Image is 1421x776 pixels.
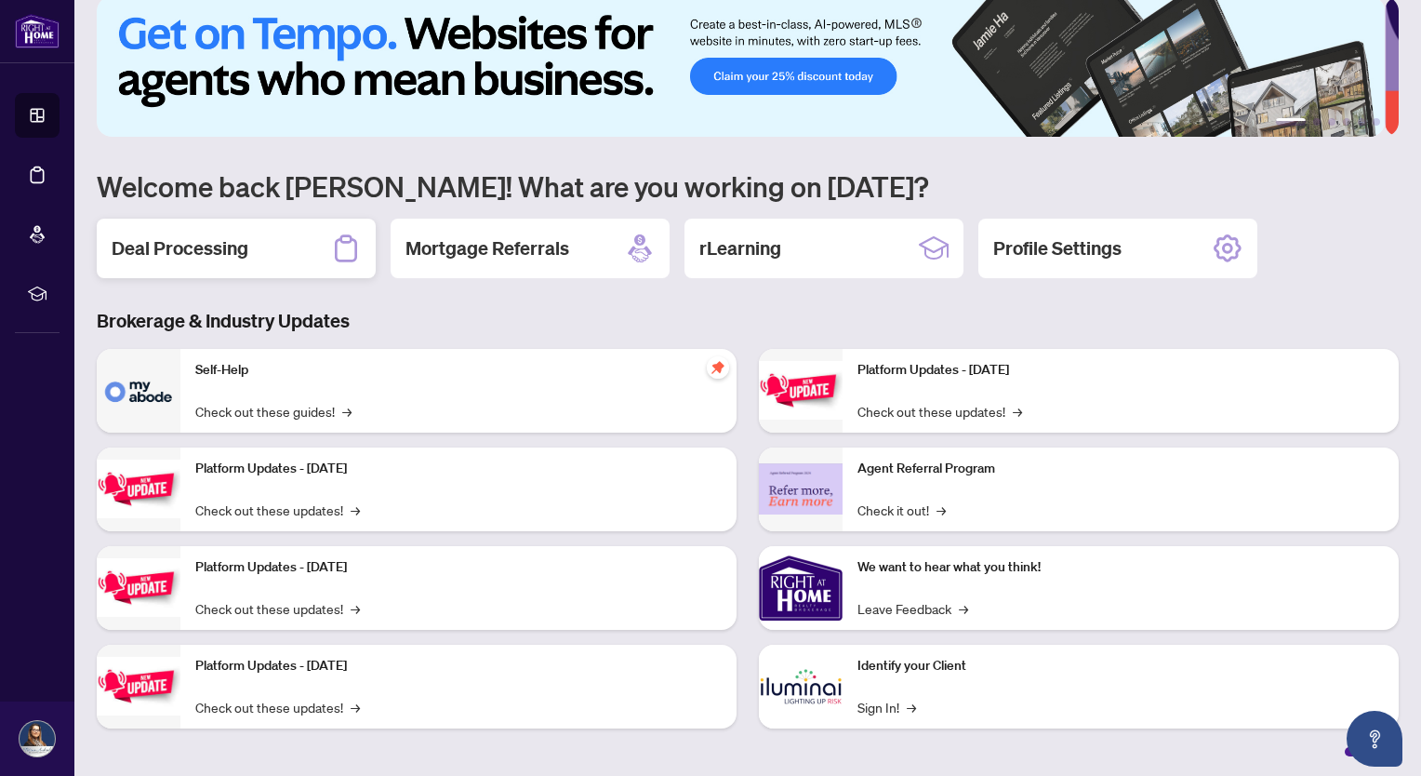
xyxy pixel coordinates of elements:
[97,168,1399,204] h1: Welcome back [PERSON_NAME]! What are you working on [DATE]?
[1343,118,1350,126] button: 4
[195,459,722,479] p: Platform Updates - [DATE]
[195,697,360,717] a: Check out these updates!→
[759,463,843,515] img: Agent Referral Program
[907,697,916,717] span: →
[351,697,360,717] span: →
[857,557,1384,578] p: We want to hear what you think!
[195,401,352,421] a: Check out these guides!→
[857,500,946,520] a: Check it out!→
[351,500,360,520] span: →
[759,645,843,729] img: Identify your Client
[195,656,722,676] p: Platform Updates - [DATE]
[759,546,843,630] img: We want to hear what you think!
[699,235,781,261] h2: rLearning
[97,308,1399,334] h3: Brokerage & Industry Updates
[1358,118,1365,126] button: 5
[97,657,180,716] img: Platform Updates - July 8, 2025
[993,235,1122,261] h2: Profile Settings
[857,656,1384,676] p: Identify your Client
[195,360,722,381] p: Self-Help
[1276,118,1306,126] button: 1
[195,598,360,619] a: Check out these updates!→
[1313,118,1321,126] button: 2
[342,401,352,421] span: →
[405,235,569,261] h2: Mortgage Referrals
[857,360,1384,381] p: Platform Updates - [DATE]
[97,460,180,518] img: Platform Updates - September 16, 2025
[857,598,968,619] a: Leave Feedback→
[97,558,180,617] img: Platform Updates - July 21, 2025
[1013,401,1022,421] span: →
[97,349,180,433] img: Self-Help
[857,459,1384,479] p: Agent Referral Program
[959,598,968,619] span: →
[1347,711,1402,767] button: Open asap
[857,401,1022,421] a: Check out these updates!→
[112,235,248,261] h2: Deal Processing
[1328,118,1335,126] button: 3
[351,598,360,619] span: →
[707,356,729,379] span: pushpin
[15,14,60,48] img: logo
[1373,118,1380,126] button: 6
[195,500,360,520] a: Check out these updates!→
[195,557,722,578] p: Platform Updates - [DATE]
[20,721,55,756] img: Profile Icon
[936,500,946,520] span: →
[857,697,916,717] a: Sign In!→
[759,361,843,420] img: Platform Updates - June 23, 2025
